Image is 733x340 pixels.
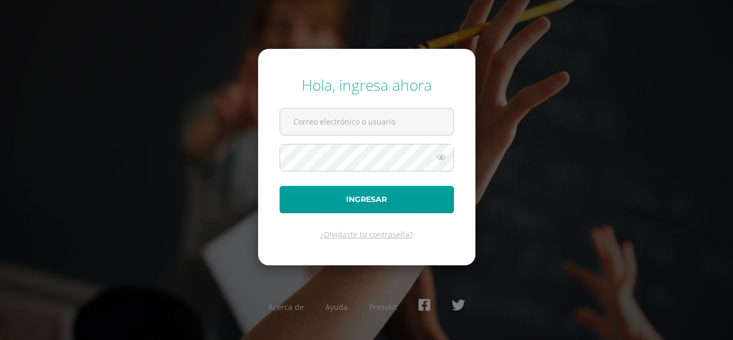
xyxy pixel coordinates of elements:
[268,302,304,312] a: Acerca de
[325,302,348,312] a: Ayuda
[280,186,454,213] button: Ingresar
[320,229,413,240] a: ¿Olvidaste tu contraseña?
[280,75,454,95] div: Hola, ingresa ahora
[369,302,397,312] a: Presskit
[280,108,453,135] input: Correo electrónico o usuario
